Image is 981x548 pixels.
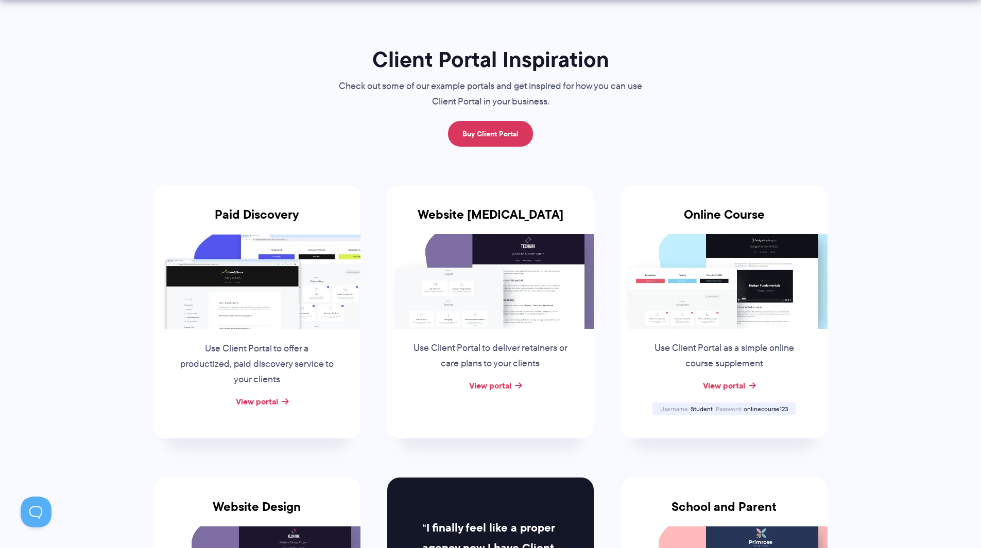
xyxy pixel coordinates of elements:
p: Use Client Portal to offer a productized, paid discovery service to your clients [179,341,335,387]
h3: Website Design [153,500,360,526]
a: View portal [236,395,278,408]
h3: School and Parent [621,500,828,526]
span: onlinecourse123 [744,404,788,413]
span: Student [691,404,713,413]
p: Use Client Portal to deliver retainers or care plans to your clients [412,341,569,372]
a: Buy Client Portal [448,121,533,147]
p: Use Client Portal as a simple online course supplement [646,341,802,372]
span: Password [716,404,742,413]
a: View portal [703,379,745,392]
h3: Online Course [621,207,828,234]
iframe: Toggle Customer Support [21,497,51,527]
p: Check out some of our example portals and get inspired for how you can use Client Portal in your ... [318,79,663,110]
h1: Client Portal Inspiration [318,46,663,73]
span: Username [660,404,689,413]
a: View portal [469,379,511,392]
h3: Website [MEDICAL_DATA] [387,207,594,234]
h3: Paid Discovery [153,207,360,234]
